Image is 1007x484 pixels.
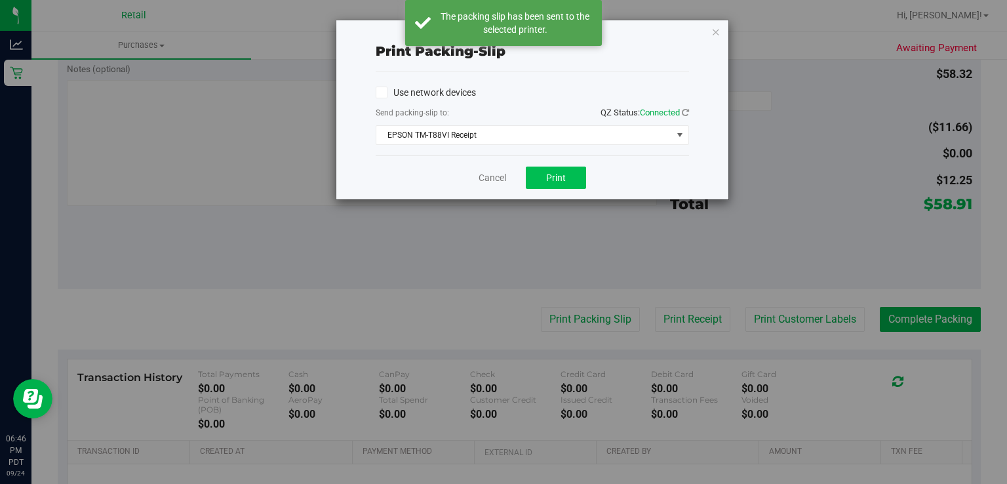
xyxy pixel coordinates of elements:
[376,107,449,119] label: Send packing-slip to:
[526,167,586,189] button: Print
[671,126,688,144] span: select
[376,43,505,59] span: Print packing-slip
[438,10,592,36] div: The packing slip has been sent to the selected printer.
[546,172,566,183] span: Print
[601,108,689,117] span: QZ Status:
[376,126,672,144] span: EPSON TM-T88VI Receipt
[640,108,680,117] span: Connected
[13,379,52,418] iframe: Resource center
[376,86,476,100] label: Use network devices
[479,171,506,185] a: Cancel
